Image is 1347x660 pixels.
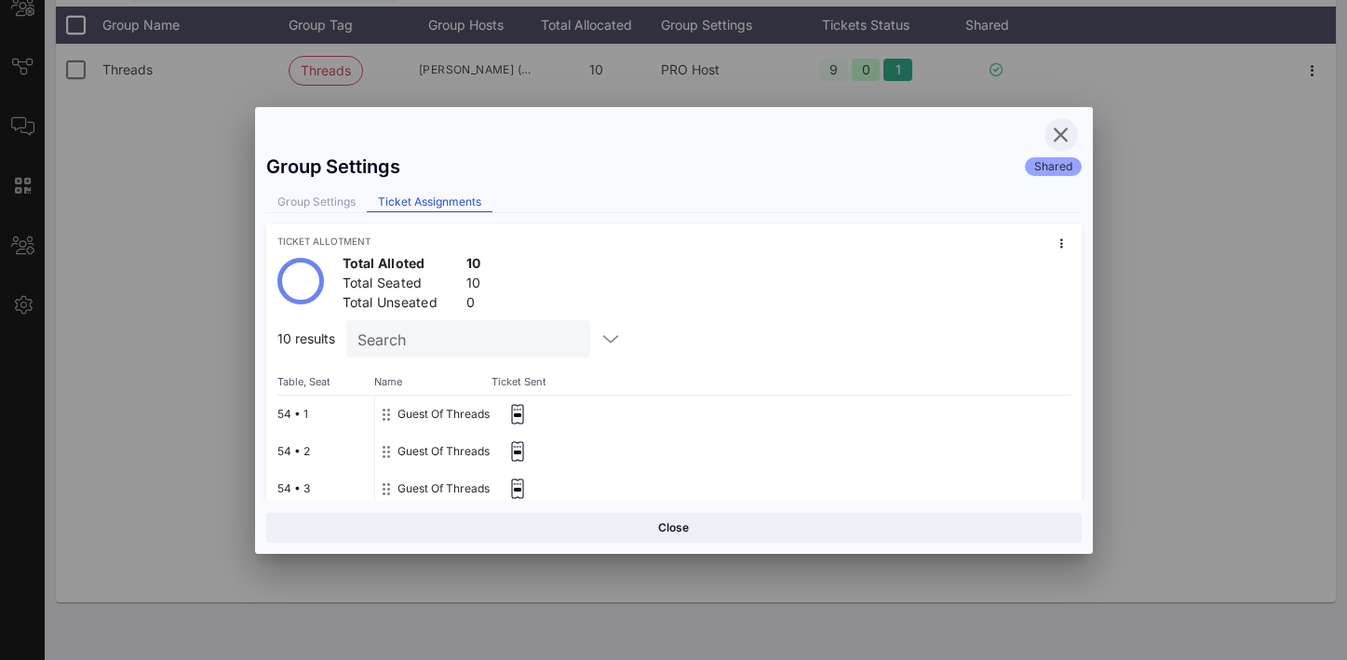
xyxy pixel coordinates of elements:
[277,236,1071,247] div: Ticket Allotment
[266,513,1082,543] button: Close
[277,433,310,470] button: 54 • 2
[343,254,459,277] div: Total Alloted
[277,396,308,433] button: 54 • 1
[374,376,495,387] span: Name
[277,333,335,344] span: 10 results
[466,293,481,317] div: 0
[492,376,534,387] span: Ticket Sent
[466,254,481,277] div: 10
[343,274,459,297] div: Total Seated
[397,396,490,433] button: Guest Of Threads
[266,155,400,178] div: Group Settings
[397,433,490,470] button: Guest Of Threads
[277,470,310,507] button: 54 • 3
[466,274,481,297] div: 10
[277,376,374,387] span: Table, Seat
[343,293,459,317] div: Total Unseated
[1025,157,1082,176] div: Shared
[266,193,367,212] div: Group Settings
[397,470,490,507] button: Guest Of Threads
